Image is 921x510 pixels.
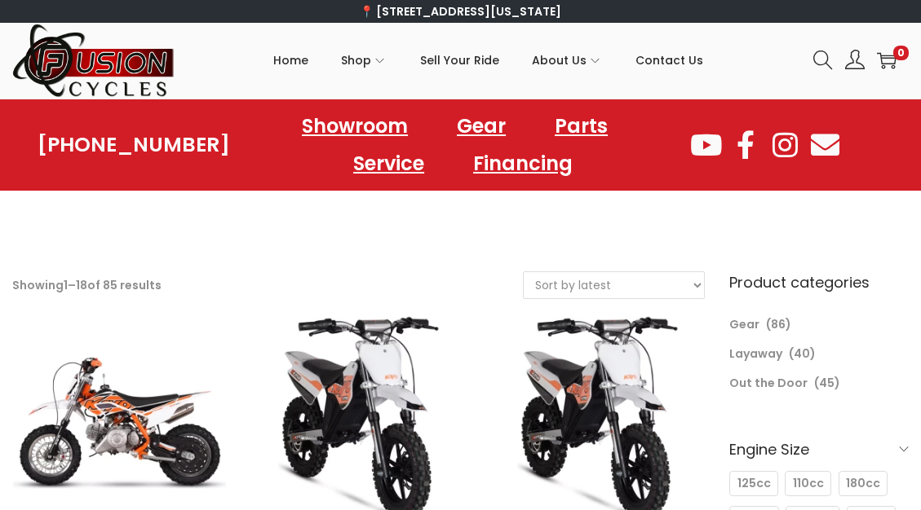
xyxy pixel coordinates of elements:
[457,145,589,182] a: Financing
[360,3,561,20] a: 📍 [STREET_ADDRESS][US_STATE]
[273,24,308,97] a: Home
[729,345,782,362] a: Layaway
[524,272,704,298] select: Shop order
[729,375,808,391] a: Out the Door
[793,475,824,492] span: 110cc
[846,475,880,492] span: 180cc
[532,40,587,81] span: About Us
[420,40,499,81] span: Sell Your Ride
[230,108,688,182] nav: Menu
[635,24,703,97] a: Contact Us
[729,430,909,468] h6: Engine Size
[877,51,897,70] a: 0
[737,475,771,492] span: 125cc
[175,24,801,97] nav: Primary navigation
[64,277,68,293] span: 1
[766,316,791,332] span: (86)
[538,108,624,145] a: Parts
[789,345,816,362] span: (40)
[341,24,387,97] a: Shop
[76,277,87,293] span: 18
[532,24,603,97] a: About Us
[441,108,522,145] a: Gear
[635,40,703,81] span: Contact Us
[341,40,371,81] span: Shop
[337,145,441,182] a: Service
[729,316,759,332] a: Gear
[286,108,424,145] a: Showroom
[420,24,499,97] a: Sell Your Ride
[729,271,909,293] h6: Product categories
[12,274,162,297] p: Showing – of 85 results
[38,134,230,156] a: [PHONE_NUMBER]
[12,23,175,99] img: Woostify retina logo
[814,375,840,391] span: (45)
[273,40,308,81] span: Home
